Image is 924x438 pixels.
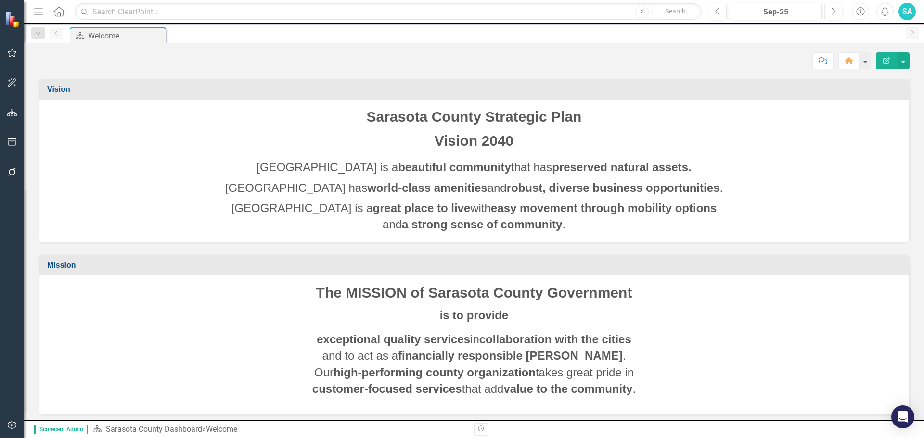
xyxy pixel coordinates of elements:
[507,181,720,194] strong: robust, diverse business opportunities
[5,11,22,28] img: ClearPoint Strategy
[651,5,699,18] button: Search
[47,85,904,94] h3: Vision
[373,201,471,214] strong: great place to live
[435,133,514,149] span: Vision 2040
[398,349,623,362] strong: financially responsible [PERSON_NAME]
[75,3,702,20] input: Search ClearPoint...
[231,201,717,231] span: [GEOGRAPHIC_DATA] is a with and .
[47,261,904,270] h3: Mission
[367,109,582,125] span: Sarasota County Strategic Plan
[206,425,237,434] div: Welcome
[257,161,691,174] span: [GEOGRAPHIC_DATA] is a that has
[730,3,822,20] button: Sep-25
[34,425,88,434] span: Scorecard Admin
[92,424,467,435] div: »
[312,382,462,395] strong: customer-focused services
[225,181,723,194] span: [GEOGRAPHIC_DATA] has and .
[440,309,509,322] strong: is to provide
[552,161,692,174] strong: preserved natural assets.
[312,333,636,395] span: in and to act as a . Our takes great pride in that add .
[106,425,202,434] a: Sarasota County Dashboard
[367,181,487,194] strong: world-class amenities
[491,201,717,214] strong: easy movement through mobility options
[88,30,164,42] div: Welcome
[503,382,632,395] strong: value to the community
[334,366,536,379] strong: high-performing county organization
[665,7,686,15] span: Search
[402,218,562,231] strong: a strong sense of community
[316,285,632,300] span: The MISSION of Sarasota County Government
[479,333,631,346] strong: collaboration with the cities
[891,405,914,428] div: Open Intercom Messenger
[398,161,511,174] strong: beautiful community
[898,3,916,20] button: SA
[317,333,470,346] strong: exceptional quality services
[733,6,819,18] div: Sep-25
